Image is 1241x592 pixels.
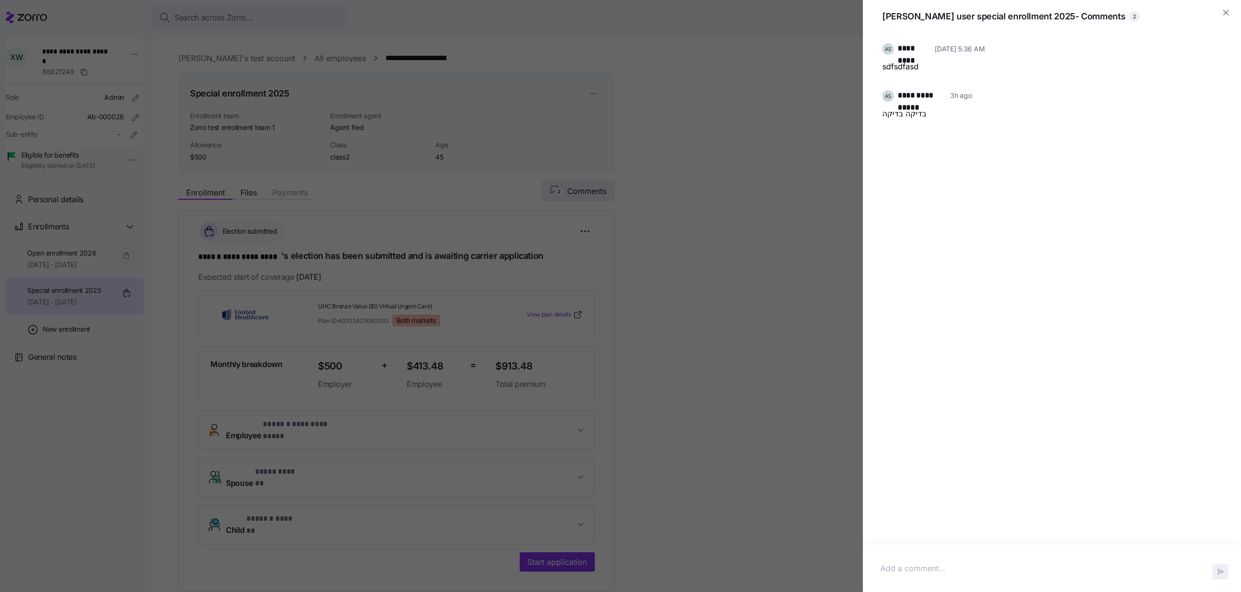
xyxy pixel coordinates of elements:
[950,91,971,100] span: 3h ago
[1133,11,1136,22] span: 2
[882,90,894,102] img: c4d3a52e2a848ea5f7eb308790fba1e4
[882,61,1222,73] p: sdfsdfasd
[882,108,1222,120] p: בדיקה בדיקה
[882,43,894,55] img: c4d3a52e2a848ea5f7eb308790fba1e4
[935,44,985,54] span: [DATE] 5:36 AM
[882,10,1125,24] span: [PERSON_NAME] user special enrollment 2025 - Comments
